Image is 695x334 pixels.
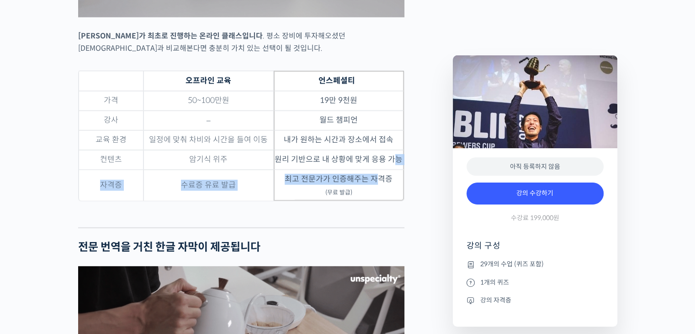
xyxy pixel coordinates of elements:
[84,272,95,280] span: 대화
[274,91,404,111] td: 19만 9천원
[143,130,274,150] td: 일정에 맞춰 차비와 시간을 들여 이동
[467,157,604,176] div: 아직 등록하지 않음
[60,258,118,281] a: 대화
[79,111,143,130] td: 강사
[78,30,404,54] p: . 평소 장비에 투자해오셨던 [DEMOGRAPHIC_DATA]과 비교해본다면 충분히 가치 있는 선택이 될 것입니다.
[3,258,60,281] a: 홈
[467,183,604,205] a: 강의 수강하기
[79,150,143,170] td: 컨텐츠
[29,272,34,279] span: 홈
[274,111,404,130] td: 월드 챔피언
[511,214,559,222] span: 수강료 199,000원
[141,272,152,279] span: 설정
[274,170,404,201] td: 최고 전문가가 인증해주는 자격증
[118,258,175,281] a: 설정
[325,189,352,196] sub: (무료 발급)
[274,130,404,150] td: 내가 원하는 시간과 장소에서 접속
[467,295,604,306] li: 강의 자격증
[79,130,143,150] td: 교육 환경
[79,91,143,111] td: 가격
[143,170,274,201] td: 수료증 유료 발급
[467,240,604,259] h4: 강의 구성
[78,31,263,41] strong: [PERSON_NAME]가 최초로 진행하는 온라인 클래스입니다
[467,259,604,270] li: 29개의 수업 (퀴즈 포함)
[274,150,404,170] td: 원리 기반으로 내 상황에 맞게 응용 가능
[79,170,143,201] td: 자격증
[143,91,274,111] td: 50~100만원
[318,76,355,86] strong: 언스페셜티
[78,240,260,254] strong: 전문 번역을 거친 한글 자막이 제공됩니다
[143,111,274,130] td: –
[467,277,604,288] li: 1개의 퀴즈
[143,150,274,170] td: 암기식 위주
[143,71,274,91] th: 오프라인 교육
